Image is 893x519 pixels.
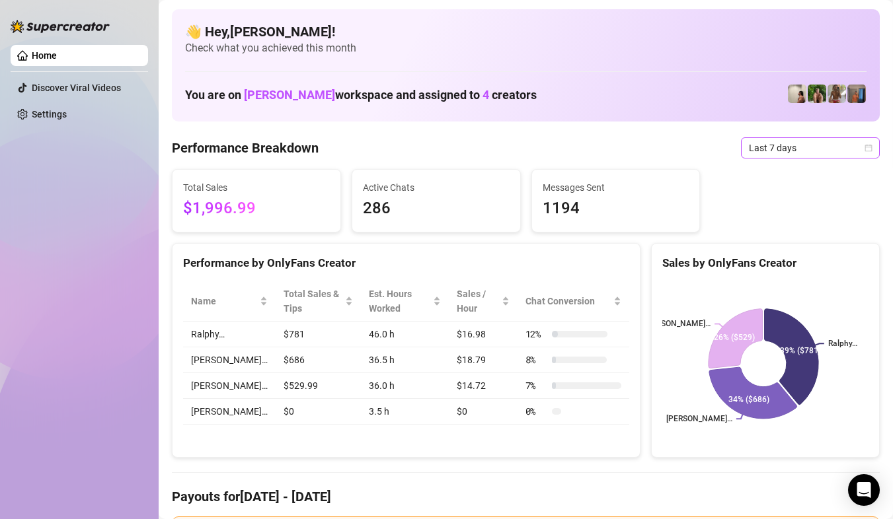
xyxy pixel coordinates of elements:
td: [PERSON_NAME]… [183,373,276,399]
text: [PERSON_NAME]… [666,415,732,424]
span: calendar [865,144,873,152]
h4: Payouts for [DATE] - [DATE] [172,487,880,506]
span: Total Sales [183,180,330,195]
span: Check what you achieved this month [185,41,867,55]
a: Settings [32,109,67,120]
td: $781 [276,322,361,347]
span: 286 [363,196,510,221]
span: [PERSON_NAME] [244,88,335,102]
text: Ralphy… [828,339,857,349]
td: [PERSON_NAME]… [183,399,276,425]
a: Discover Viral Videos [32,83,121,93]
span: Total Sales & Tips [284,287,342,316]
td: [PERSON_NAME]… [183,347,276,373]
td: 46.0 h [361,322,449,347]
div: Performance by OnlyFans Creator [183,254,629,272]
span: 12 % [525,327,547,341]
td: 3.5 h [361,399,449,425]
h4: 👋 Hey, [PERSON_NAME] ! [185,22,867,41]
img: Nathaniel [828,85,846,103]
span: 7 % [525,378,547,393]
td: $16.98 [449,322,518,347]
td: 36.0 h [361,373,449,399]
span: $1,996.99 [183,196,330,221]
img: Nathaniel [808,85,826,103]
td: $18.79 [449,347,518,373]
span: Last 7 days [749,138,872,158]
span: Sales / Hour [457,287,499,316]
th: Chat Conversion [518,281,629,322]
h1: You are on workspace and assigned to creators [185,88,537,102]
span: 0 % [525,404,547,419]
td: $686 [276,347,361,373]
a: Home [32,50,57,61]
div: Open Intercom Messenger [848,474,880,506]
td: $0 [449,399,518,425]
span: 1194 [543,196,689,221]
h4: Performance Breakdown [172,139,319,157]
td: $0 [276,399,361,425]
text: [PERSON_NAME]… [644,320,711,329]
td: 36.5 h [361,347,449,373]
td: $529.99 [276,373,361,399]
th: Total Sales & Tips [276,281,361,322]
div: Sales by OnlyFans Creator [662,254,869,272]
th: Name [183,281,276,322]
span: Active Chats [363,180,510,195]
img: Ralphy [788,85,806,103]
span: 4 [483,88,489,102]
span: Name [191,294,257,308]
td: Ralphy… [183,322,276,347]
th: Sales / Hour [449,281,518,322]
img: logo-BBDzfeDw.svg [11,20,110,33]
div: Est. Hours Worked [369,287,430,316]
span: Chat Conversion [525,294,611,308]
span: Messages Sent [543,180,689,195]
img: Wayne [847,85,866,103]
span: 8 % [525,353,547,367]
td: $14.72 [449,373,518,399]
